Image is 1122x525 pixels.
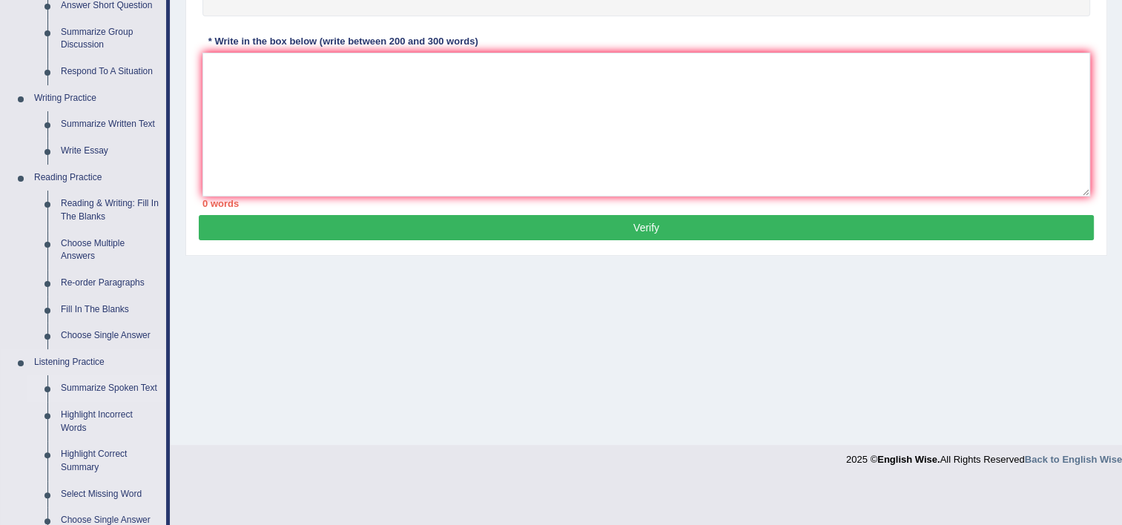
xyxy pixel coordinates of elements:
[1025,454,1122,465] a: Back to English Wise
[54,297,166,323] a: Fill In The Blanks
[54,402,166,441] a: Highlight Incorrect Words
[54,375,166,402] a: Summarize Spoken Text
[54,481,166,508] a: Select Missing Word
[54,323,166,349] a: Choose Single Answer
[27,85,166,112] a: Writing Practice
[27,349,166,376] a: Listening Practice
[54,59,166,85] a: Respond To A Situation
[877,454,940,465] strong: English Wise.
[54,111,166,138] a: Summarize Written Text
[202,35,484,49] div: * Write in the box below (write between 200 and 300 words)
[199,215,1094,240] button: Verify
[54,19,166,59] a: Summarize Group Discussion
[54,231,166,270] a: Choose Multiple Answers
[27,165,166,191] a: Reading Practice
[54,441,166,481] a: Highlight Correct Summary
[54,191,166,230] a: Reading & Writing: Fill In The Blanks
[846,445,1122,466] div: 2025 © All Rights Reserved
[202,197,1090,211] div: 0 words
[54,138,166,165] a: Write Essay
[54,270,166,297] a: Re-order Paragraphs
